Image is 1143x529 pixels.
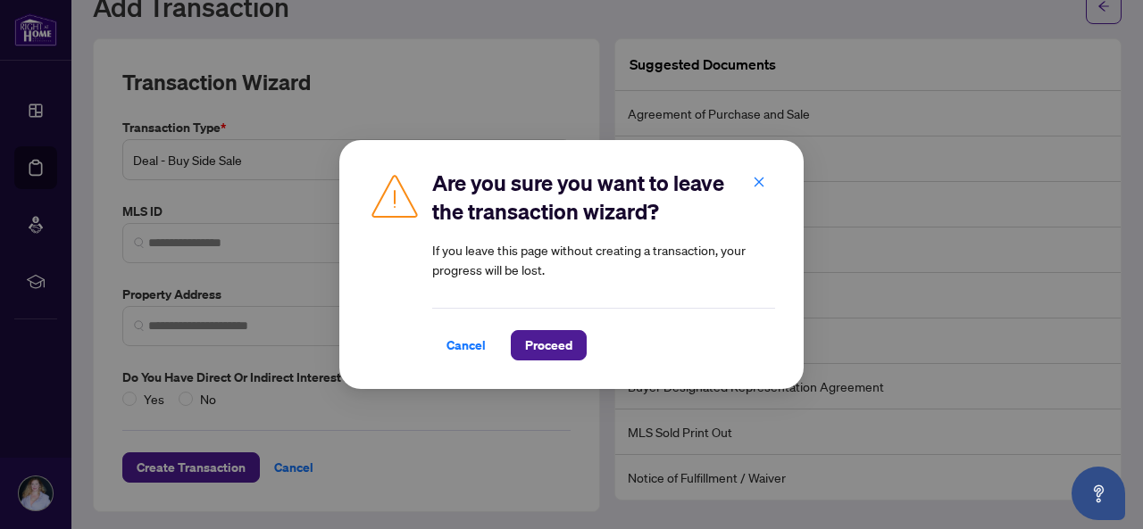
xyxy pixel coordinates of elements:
[511,330,587,360] button: Proceed
[432,330,500,360] button: Cancel
[525,331,572,360] span: Proceed
[753,176,765,188] span: close
[432,240,775,279] article: If you leave this page without creating a transaction, your progress will be lost.
[1072,467,1125,520] button: Open asap
[446,331,486,360] span: Cancel
[432,169,775,226] h2: Are you sure you want to leave the transaction wizard?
